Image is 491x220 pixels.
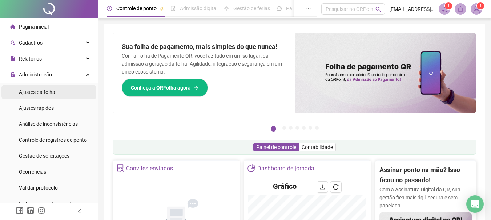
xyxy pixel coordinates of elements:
span: Administração [19,72,52,78]
span: search [375,7,381,12]
h2: Assinar ponto na mão? Isso ficou no passado! [379,165,472,186]
span: Painel de controle [256,144,296,150]
div: Open Intercom Messenger [466,195,484,213]
span: [EMAIL_ADDRESS][DOMAIN_NAME] [389,5,434,13]
span: linkedin [27,207,34,214]
span: pushpin [160,7,164,11]
span: clock-circle [107,6,112,11]
span: reload [333,184,339,190]
span: pie-chart [247,164,255,172]
p: Com a Assinatura Digital da QR, sua gestão fica mais ágil, segura e sem papelada. [379,186,472,209]
button: 5 [302,126,306,130]
span: Relatórios [19,56,42,62]
span: Página inicial [19,24,49,30]
div: Dashboard de jornada [257,162,314,175]
sup: 1 [445,2,452,9]
span: download [319,184,325,190]
button: 4 [295,126,299,130]
span: left [77,209,82,214]
button: 7 [315,126,319,130]
span: solution [117,164,124,172]
span: file [10,56,15,61]
img: 72156 [471,4,482,14]
button: 1 [271,126,276,132]
span: Ajustes da folha [19,89,55,95]
span: instagram [38,207,45,214]
span: sun [224,6,229,11]
p: Com a Folha de Pagamento QR, você faz tudo em um só lugar: da admissão à geração da folha. Agilid... [122,52,286,76]
div: Convites enviados [126,162,173,175]
span: Gestão de solicitações [19,153,69,159]
span: Controle de registros de ponto [19,137,87,143]
img: banner%2F8d14a306-6205-4263-8e5b-06e9a85ad873.png [295,33,476,113]
sup: Atualize o seu contato no menu Meus Dados [477,2,484,9]
button: Conheça a QRFolha agora [122,79,208,97]
span: Link para registro rápido [19,201,74,207]
span: Validar protocolo [19,185,58,191]
span: Controle de ponto [116,5,157,11]
span: lock [10,72,15,77]
span: 1 [447,3,450,8]
button: 6 [309,126,312,130]
span: home [10,24,15,29]
span: facebook [16,207,23,214]
button: 3 [289,126,293,130]
h2: Sua folha de pagamento, mais simples do que nunca! [122,42,286,52]
span: notification [441,6,448,12]
span: Admissão digital [180,5,217,11]
button: 2 [282,126,286,130]
span: ellipsis [306,6,311,11]
h4: Gráfico [273,181,297,191]
span: Painel do DP [286,5,314,11]
span: 1 [479,3,482,8]
span: Ocorrências [19,169,46,175]
span: bell [457,6,464,12]
span: file-done [170,6,176,11]
span: Conheça a QRFolha agora [131,84,191,92]
span: arrow-right [194,85,199,90]
span: Análise de inconsistências [19,121,78,127]
span: Ajustes rápidos [19,105,54,111]
span: dashboard [277,6,282,11]
span: Gestão de férias [233,5,270,11]
span: user-add [10,40,15,45]
span: Cadastros [19,40,43,46]
span: Contabilidade [302,144,333,150]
